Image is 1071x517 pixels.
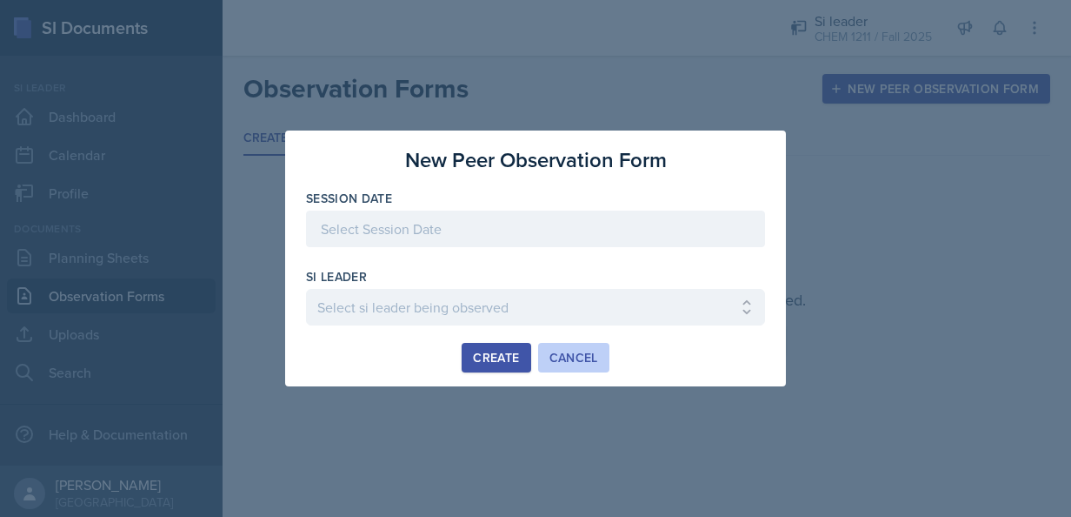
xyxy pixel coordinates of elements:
[549,351,598,365] div: Cancel
[306,268,367,285] label: si leader
[473,351,519,365] div: Create
[462,343,530,373] button: Create
[405,144,667,176] h3: New Peer Observation Form
[538,343,609,373] button: Cancel
[306,190,392,207] label: Session Date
